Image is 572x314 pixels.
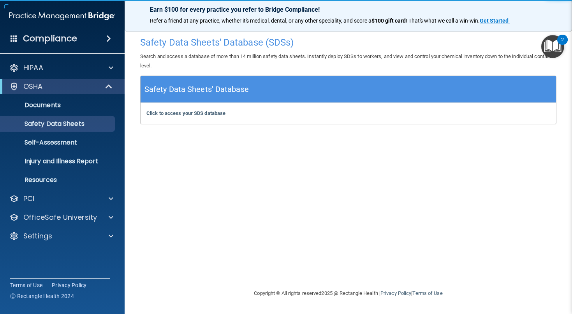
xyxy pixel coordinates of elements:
p: Self-Assessment [5,139,111,146]
a: HIPAA [9,63,113,72]
p: Settings [23,231,52,241]
a: Privacy Policy [52,281,87,289]
h4: Compliance [23,33,77,44]
span: Refer a friend at any practice, whether it's medical, dental, or any other speciality, and score a [150,18,371,24]
p: Injury and Illness Report [5,157,111,165]
button: Open Resource Center, 2 new notifications [541,35,564,58]
h4: Safety Data Sheets' Database (SDSs) [140,37,556,48]
p: Resources [5,176,111,184]
p: Safety Data Sheets [5,120,111,128]
a: Terms of Use [10,281,42,289]
p: OfficeSafe University [23,213,97,222]
a: Click to access your SDS database [146,110,225,116]
strong: Get Started [480,18,509,24]
p: PCI [23,194,34,203]
p: OSHA [23,82,43,91]
div: 2 [561,40,564,50]
a: Get Started [480,18,510,24]
span: ! That's what we call a win-win. [406,18,480,24]
p: Documents [5,101,111,109]
a: Terms of Use [412,290,442,296]
a: Privacy Policy [380,290,411,296]
a: PCI [9,194,113,203]
p: Search and access a database of more than 14 million safety data sheets. Instantly deploy SDSs to... [140,52,556,71]
img: PMB logo [9,8,115,24]
span: Ⓒ Rectangle Health 2024 [10,292,74,300]
p: HIPAA [23,63,43,72]
a: Settings [9,231,113,241]
h5: Safety Data Sheets' Database [144,83,249,96]
p: Earn $100 for every practice you refer to Bridge Compliance! [150,6,547,13]
a: OSHA [9,82,113,91]
strong: $100 gift card [371,18,406,24]
a: OfficeSafe University [9,213,113,222]
div: Copyright © All rights reserved 2025 @ Rectangle Health | | [206,281,491,306]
